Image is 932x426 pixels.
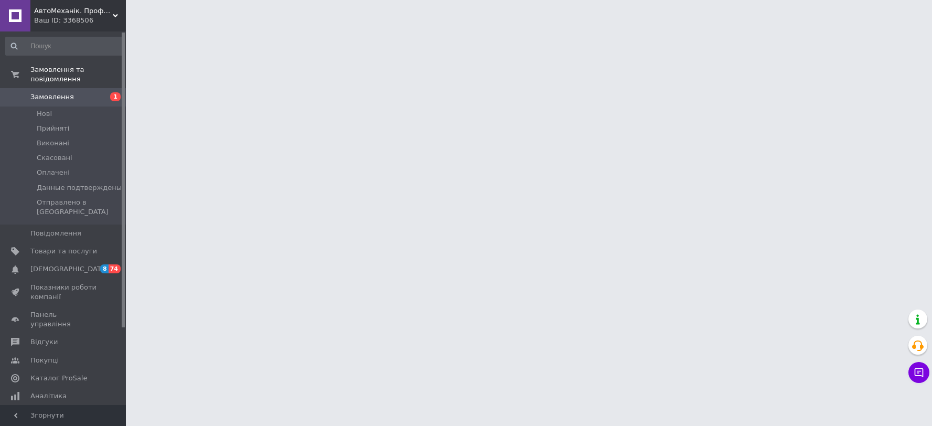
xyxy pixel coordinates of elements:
span: Виконані [37,139,69,148]
span: Скасовані [37,153,72,163]
span: Каталог ProSale [30,374,87,383]
span: Покупці [30,356,59,365]
span: Повідомлення [30,229,81,238]
span: Прийняті [37,124,69,133]
span: АвтоMеханік. Професійний інструмент для СТО та Автосервісу. [34,6,113,16]
span: 1 [110,92,121,101]
span: Панель управління [30,310,97,329]
span: Відгуки [30,337,58,347]
span: Показники роботи компанії [30,283,97,302]
span: [DEMOGRAPHIC_DATA] [30,264,108,274]
span: 8 [100,264,109,273]
span: Данные подтверждены [37,183,122,193]
span: Товари та послуги [30,247,97,256]
button: Чат з покупцем [908,362,929,383]
span: Замовлення [30,92,74,102]
span: Замовлення та повідомлення [30,65,126,84]
input: Пошук [5,37,124,56]
span: 74 [109,264,121,273]
span: Аналітика [30,391,67,401]
div: Ваш ID: 3368506 [34,16,126,25]
span: Отправлено в [GEOGRAPHIC_DATA] [37,198,123,217]
span: Оплачені [37,168,70,177]
span: Нові [37,109,52,119]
